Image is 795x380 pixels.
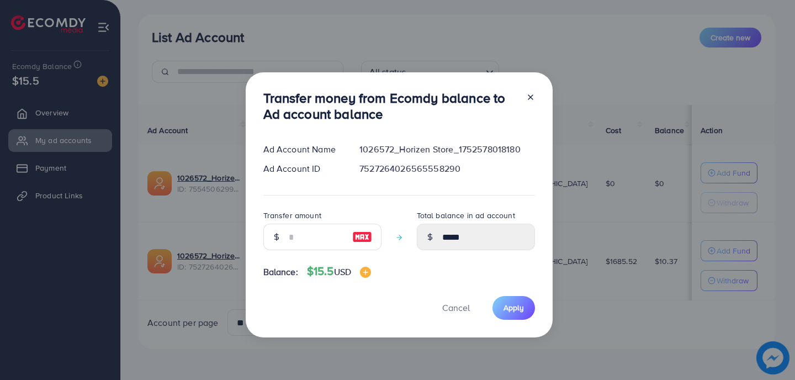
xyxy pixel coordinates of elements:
[352,230,372,244] img: image
[442,302,470,314] span: Cancel
[428,296,484,320] button: Cancel
[263,90,517,122] h3: Transfer money from Ecomdy balance to Ad account balance
[351,143,543,156] div: 1026572_Horizen Store_1752578018180
[351,162,543,175] div: 7527264026565558290
[360,267,371,278] img: image
[263,210,321,221] label: Transfer amount
[263,266,298,278] span: Balance:
[417,210,515,221] label: Total balance in ad account
[492,296,535,320] button: Apply
[334,266,351,278] span: USD
[255,143,351,156] div: Ad Account Name
[255,162,351,175] div: Ad Account ID
[307,265,371,278] h4: $15.5
[504,302,524,313] span: Apply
